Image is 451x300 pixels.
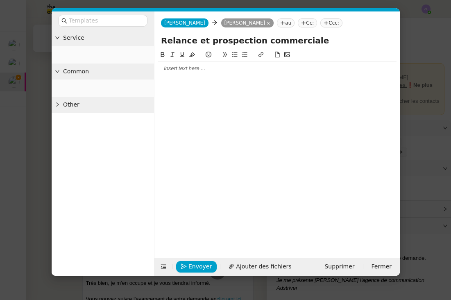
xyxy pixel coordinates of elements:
span: Common [63,67,151,76]
button: Supprimer [320,261,359,273]
nz-tag: Cc: [298,18,317,27]
span: Envoyer [188,262,212,271]
nz-tag: au [277,18,295,27]
button: Envoyer [176,261,217,273]
div: Common [52,64,154,80]
nz-tag: [PERSON_NAME] [221,18,274,27]
nz-tag: Ccc: [320,18,342,27]
span: Supprimer [324,262,354,271]
button: Fermer [366,261,396,273]
span: Other [63,100,151,109]
span: [PERSON_NAME] [164,20,205,26]
div: Other [52,97,154,113]
input: Subject [161,34,393,47]
input: Templates [69,16,143,25]
span: Fermer [371,262,391,271]
div: Service [52,30,154,46]
button: Ajouter des fichiers [224,261,296,273]
span: Service [63,33,151,43]
span: Ajouter des fichiers [236,262,291,271]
